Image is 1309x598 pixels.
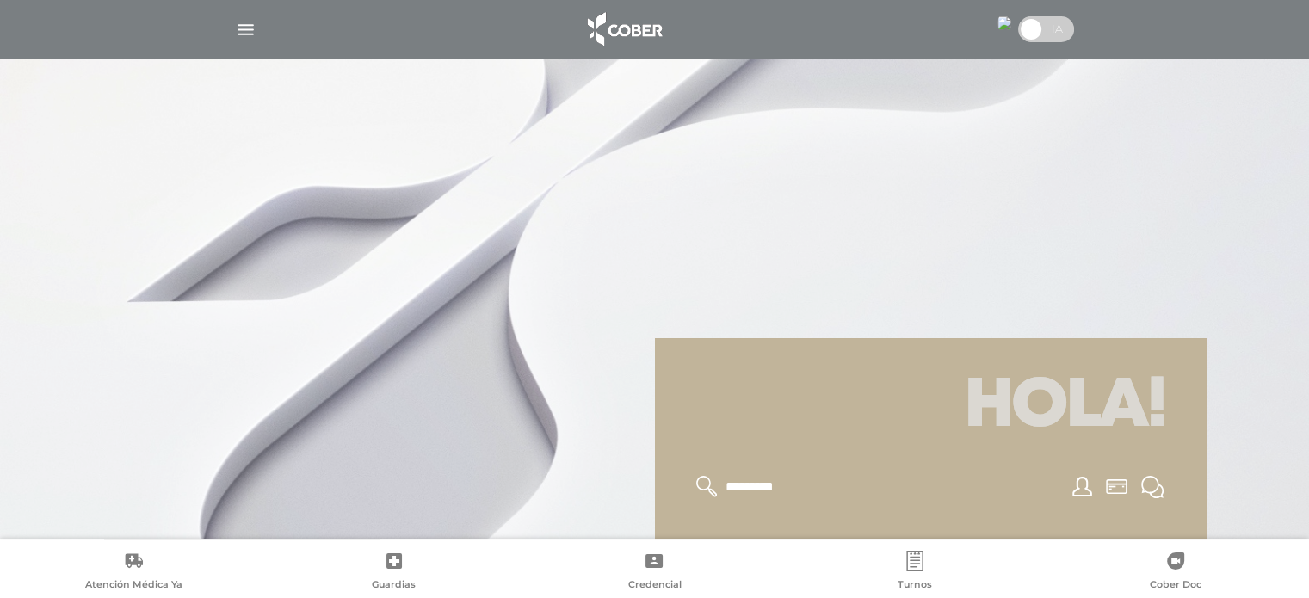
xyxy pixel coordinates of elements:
span: Guardias [372,578,416,594]
img: logo_cober_home-white.png [578,9,669,50]
span: Atención Médica Ya [85,578,182,594]
a: Credencial [524,551,785,595]
a: Atención Médica Ya [3,551,264,595]
span: Turnos [898,578,932,594]
a: Guardias [264,551,525,595]
h1: Hola! [676,359,1185,455]
img: 7294 [997,16,1011,30]
span: Cober Doc [1150,578,1201,594]
a: Cober Doc [1045,551,1306,595]
a: Turnos [785,551,1046,595]
span: Credencial [627,578,681,594]
img: Cober_menu-lines-white.svg [235,19,256,40]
